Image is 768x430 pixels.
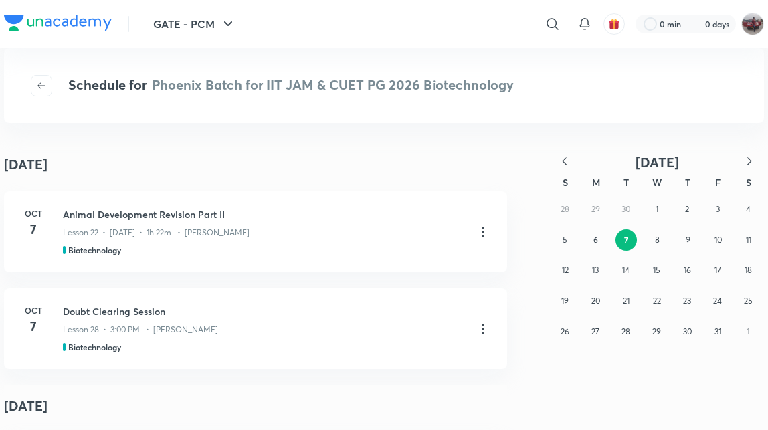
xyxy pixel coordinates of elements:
abbr: October 3, 2025 [716,204,720,214]
button: October 6, 2025 [585,229,606,251]
button: October 15, 2025 [646,259,668,281]
abbr: Thursday [685,176,690,189]
p: Lesson 28 • 3:00 PM • [PERSON_NAME] [63,324,218,336]
abbr: October 29, 2025 [652,326,661,336]
h4: Schedule for [68,75,514,96]
abbr: October 5, 2025 [563,235,567,245]
button: October 14, 2025 [615,259,637,281]
abbr: October 25, 2025 [744,296,753,306]
abbr: October 30, 2025 [683,326,692,336]
button: October 21, 2025 [615,290,637,312]
button: October 28, 2025 [615,321,637,342]
abbr: October 21, 2025 [623,296,630,306]
abbr: Wednesday [652,176,662,189]
button: October 9, 2025 [677,229,698,251]
h3: Doubt Clearing Session [63,304,464,318]
button: October 12, 2025 [555,259,576,281]
button: [DATE] [579,154,735,171]
button: October 8, 2025 [646,229,668,251]
span: Phoenix Batch for IIT JAM & CUET PG 2026 Biotechnology [152,76,514,94]
abbr: October 6, 2025 [593,235,598,245]
button: October 22, 2025 [646,290,668,312]
button: October 26, 2025 [555,321,576,342]
button: October 24, 2025 [707,290,729,312]
button: October 7, 2025 [615,229,637,251]
abbr: October 15, 2025 [653,265,660,275]
button: October 18, 2025 [737,259,759,281]
button: October 13, 2025 [585,259,606,281]
button: October 17, 2025 [707,259,729,281]
p: Lesson 22 • [DATE] • 1h 22m • [PERSON_NAME] [63,227,250,239]
abbr: October 24, 2025 [713,296,722,306]
h4: [DATE] [4,385,507,427]
abbr: October 18, 2025 [745,265,752,275]
h5: Biotechnology [68,341,121,353]
abbr: Monday [592,176,600,189]
button: October 25, 2025 [737,290,759,312]
h4: 7 [20,219,47,239]
abbr: October 20, 2025 [591,296,600,306]
abbr: October 4, 2025 [746,204,751,214]
abbr: October 8, 2025 [655,235,660,245]
h4: 7 [20,316,47,336]
h6: Oct [20,207,47,219]
img: streak [689,17,702,31]
abbr: October 7, 2025 [624,235,628,245]
img: amirhussain Hussain [741,13,764,35]
span: [DATE] [636,153,679,171]
button: October 29, 2025 [646,321,668,342]
h5: Biotechnology [68,244,121,256]
button: October 19, 2025 [555,290,576,312]
button: October 30, 2025 [676,321,698,342]
abbr: October 1, 2025 [656,204,658,214]
abbr: October 2, 2025 [685,204,689,214]
abbr: October 19, 2025 [561,296,569,306]
a: Oct7Animal Development Revision Part IILesson 22 • [DATE] • 1h 22m • [PERSON_NAME]Biotechnology [4,191,507,272]
abbr: October 14, 2025 [622,265,630,275]
h6: Oct [20,304,47,316]
abbr: Sunday [563,176,568,189]
button: October 20, 2025 [585,290,606,312]
button: October 16, 2025 [676,259,698,281]
abbr: October 11, 2025 [746,235,751,245]
abbr: Friday [715,176,721,189]
abbr: October 17, 2025 [714,265,721,275]
img: avatar [608,18,620,30]
abbr: October 16, 2025 [684,265,691,275]
abbr: October 22, 2025 [653,296,661,306]
button: October 2, 2025 [676,199,698,220]
abbr: October 31, 2025 [714,326,721,336]
abbr: October 23, 2025 [683,296,691,306]
button: October 11, 2025 [738,229,759,251]
button: avatar [603,13,625,35]
button: October 23, 2025 [676,290,698,312]
abbr: October 27, 2025 [591,326,599,336]
abbr: October 9, 2025 [686,235,690,245]
img: Company Logo [4,15,112,31]
button: October 10, 2025 [708,229,729,251]
abbr: Tuesday [623,176,629,189]
a: Company Logo [4,15,112,34]
button: October 27, 2025 [585,321,606,342]
abbr: Saturday [746,176,751,189]
button: GATE - PCM [145,11,244,37]
h4: [DATE] [4,154,47,175]
button: October 31, 2025 [707,321,729,342]
button: October 5, 2025 [555,229,576,251]
abbr: October 12, 2025 [562,265,569,275]
button: October 3, 2025 [707,199,729,220]
abbr: October 28, 2025 [621,326,630,336]
abbr: October 13, 2025 [592,265,599,275]
button: October 4, 2025 [737,199,759,220]
h3: Animal Development Revision Part II [63,207,464,221]
abbr: October 26, 2025 [561,326,569,336]
abbr: October 10, 2025 [714,235,722,245]
a: Oct7Doubt Clearing SessionLesson 28 • 3:00 PM • [PERSON_NAME]Biotechnology [4,288,507,369]
button: October 1, 2025 [646,199,668,220]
